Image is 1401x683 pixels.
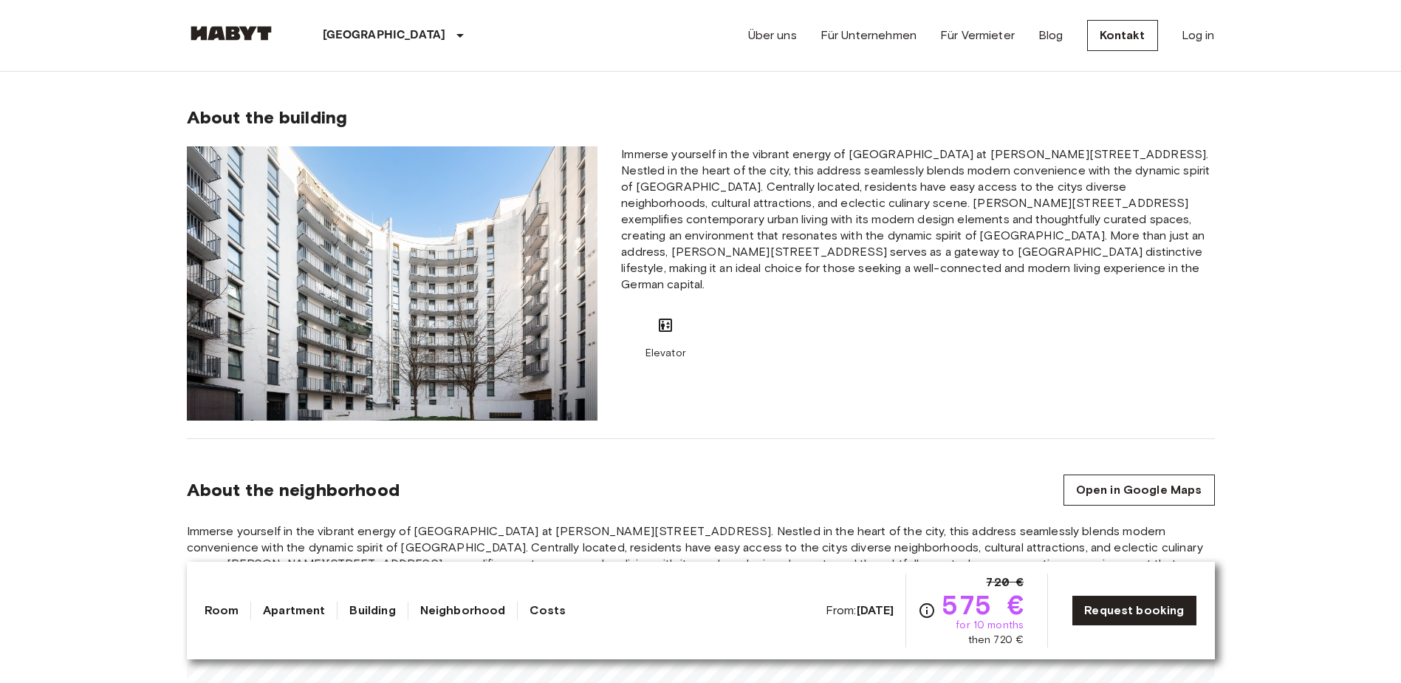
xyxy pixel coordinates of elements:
[420,602,506,619] a: Neighborhood
[187,523,1215,605] span: Immerse yourself in the vibrant energy of [GEOGRAPHIC_DATA] at [PERSON_NAME][STREET_ADDRESS]. Nes...
[1087,20,1158,51] a: Kontakt
[748,27,797,44] a: Über uns
[645,346,686,361] span: Elevator
[942,591,1024,618] span: 575 €
[263,602,325,619] a: Apartment
[857,603,894,617] b: [DATE]
[349,602,395,619] a: Building
[940,27,1015,44] a: Für Vermieter
[986,574,1024,591] span: 720 €
[187,26,275,41] img: Habyt
[1063,475,1215,506] a: Open in Google Maps
[1072,595,1196,626] a: Request booking
[323,27,446,44] p: [GEOGRAPHIC_DATA]
[187,479,400,501] span: About the neighborhood
[187,106,348,129] span: About the building
[187,146,598,421] img: Placeholder image
[1182,27,1215,44] a: Log in
[205,602,239,619] a: Room
[530,602,566,619] a: Costs
[621,146,1214,293] span: Immerse yourself in the vibrant energy of [GEOGRAPHIC_DATA] at [PERSON_NAME][STREET_ADDRESS]. Nes...
[968,633,1024,648] span: then 720 €
[918,602,936,619] svg: Check cost overview for full price breakdown. Please note that discounts apply to new joiners onl...
[956,618,1024,633] span: for 10 months
[1038,27,1063,44] a: Blog
[826,602,894,619] span: From:
[821,27,917,44] a: Für Unternehmen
